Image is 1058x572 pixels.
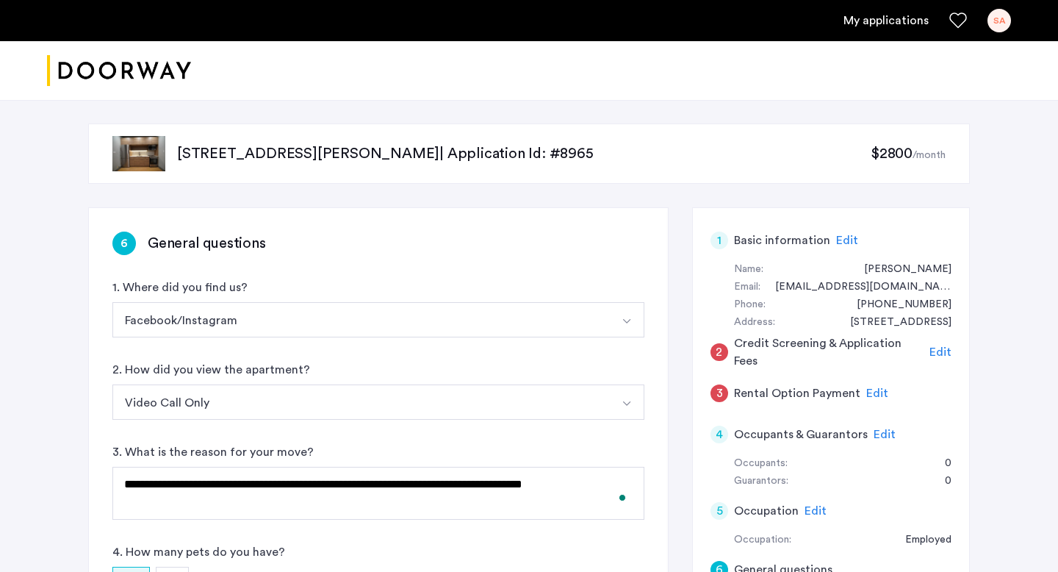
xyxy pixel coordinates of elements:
[710,343,728,361] div: 2
[710,232,728,249] div: 1
[112,385,610,420] button: Select option
[609,385,644,420] button: Select option
[929,346,951,358] span: Edit
[734,502,799,520] h5: Occupation
[177,143,871,164] p: [STREET_ADDRESS][PERSON_NAME] | Application Id: #8965
[849,261,951,279] div: Sarae Zinnah
[734,261,763,279] div: Name:
[112,443,314,461] label: 3. What is the reason for your move?
[949,12,967,29] a: Favorites
[930,473,951,490] div: 0
[760,279,951,296] div: saraealexandra444@gmail.com
[890,532,951,549] div: Employed
[866,387,888,399] span: Edit
[148,233,266,254] h3: General questions
[621,315,633,327] img: arrow
[871,146,913,161] span: $2800
[112,543,285,561] label: 4. How many pets do you have?
[734,532,791,549] div: Occupation:
[874,429,896,440] span: Edit
[621,398,633,410] img: arrow
[710,426,728,443] div: 4
[835,314,951,332] div: 45 Mountain View Drive
[734,473,788,490] div: Guarantors:
[734,232,830,249] h5: Basic information
[47,43,191,99] img: logo
[112,136,165,171] img: apartment
[996,513,1043,557] iframe: chat widget
[734,279,760,296] div: Email:
[710,385,728,402] div: 3
[47,43,191,99] a: Cazamio logo
[710,502,728,520] div: 5
[734,296,766,314] div: Phone:
[987,9,1011,32] div: SA
[734,314,775,332] div: Address:
[734,335,924,370] h5: Credit Screening & Application Fees
[843,12,929,29] a: My application
[805,505,827,517] span: Edit
[913,150,946,160] sub: /month
[836,235,858,246] span: Edit
[734,426,868,443] h5: Occupants & Guarantors
[112,361,310,379] label: 2. How did you view the apartment?
[734,385,860,402] h5: Rental Option Payment
[112,302,610,337] button: Select option
[112,467,644,520] textarea: To enrich screen reader interactions, please activate Accessibility in Grammarly extension settings
[734,455,788,473] div: Occupants:
[112,232,136,255] div: 6
[842,296,951,314] div: +12034441060
[112,279,248,296] label: 1. Where did you find us?
[609,302,644,337] button: Select option
[930,455,951,473] div: 0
